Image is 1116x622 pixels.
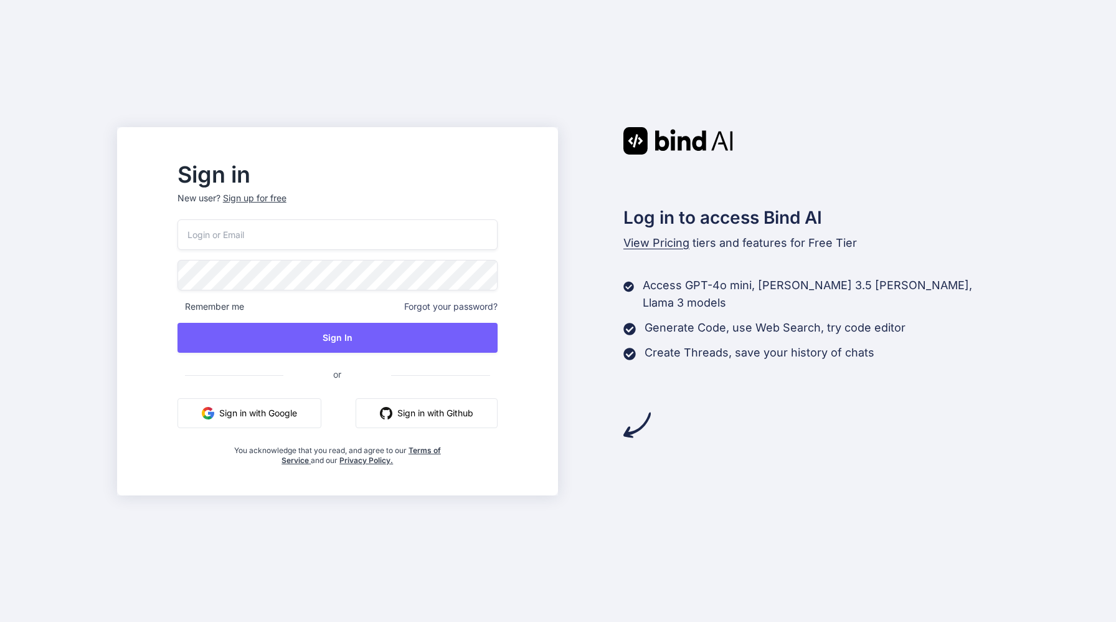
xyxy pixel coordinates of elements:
p: New user? [177,192,498,219]
span: Remember me [177,300,244,313]
span: Forgot your password? [404,300,498,313]
img: arrow [623,411,651,439]
h2: Sign in [177,165,498,184]
img: github [380,407,392,419]
button: Sign in with Google [177,398,321,428]
p: tiers and features for Free Tier [623,234,1000,252]
button: Sign In [177,323,498,353]
button: Sign in with Github [356,398,498,428]
a: Privacy Policy. [339,456,393,465]
a: Terms of Service [281,446,441,465]
p: Create Threads, save your history of chats [645,344,874,361]
span: View Pricing [623,236,689,249]
div: Sign up for free [223,192,286,204]
input: Login or Email [177,219,498,250]
img: Bind AI logo [623,127,733,155]
h2: Log in to access Bind AI [623,204,1000,231]
div: You acknowledge that you read, and agree to our and our [230,438,444,466]
p: Access GPT-4o mini, [PERSON_NAME] 3.5 [PERSON_NAME], Llama 3 models [643,277,999,312]
img: google [202,407,214,419]
p: Generate Code, use Web Search, try code editor [645,319,906,337]
span: or [283,359,391,390]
